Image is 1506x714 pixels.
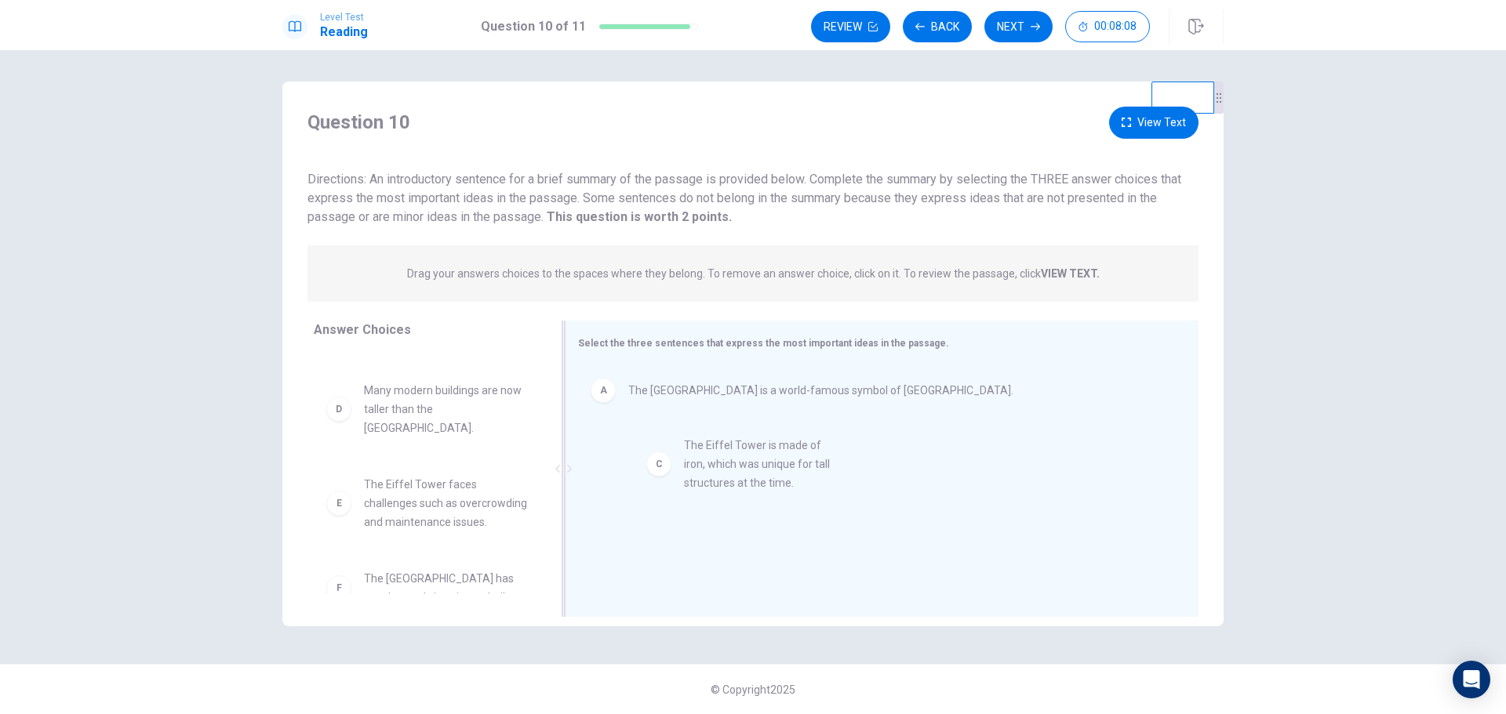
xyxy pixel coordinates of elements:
[1453,661,1490,698] div: Open Intercom Messenger
[307,110,410,135] h4: Question 10
[578,338,949,349] span: Select the three sentences that express the most important ideas in the passage.
[1094,20,1137,33] span: 00:08:08
[307,172,1181,224] span: Directions: An introductory sentence for a brief summary of the passage is provided below. Comple...
[811,11,890,42] button: Review
[1041,267,1100,280] strong: VIEW TEXT.
[314,322,411,337] span: Answer Choices
[320,12,368,23] span: Level Test
[481,17,586,36] h1: Question 10 of 11
[1109,107,1199,139] button: View Text
[984,11,1053,42] button: Next
[320,23,368,42] h1: Reading
[407,267,1100,280] p: Drag your answers choices to the spaces where they belong. To remove an answer choice, click on i...
[544,209,732,224] strong: This question is worth 2 points.
[1065,11,1150,42] button: 00:08:08
[903,11,972,42] button: Back
[711,683,795,696] span: © Copyright 2025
